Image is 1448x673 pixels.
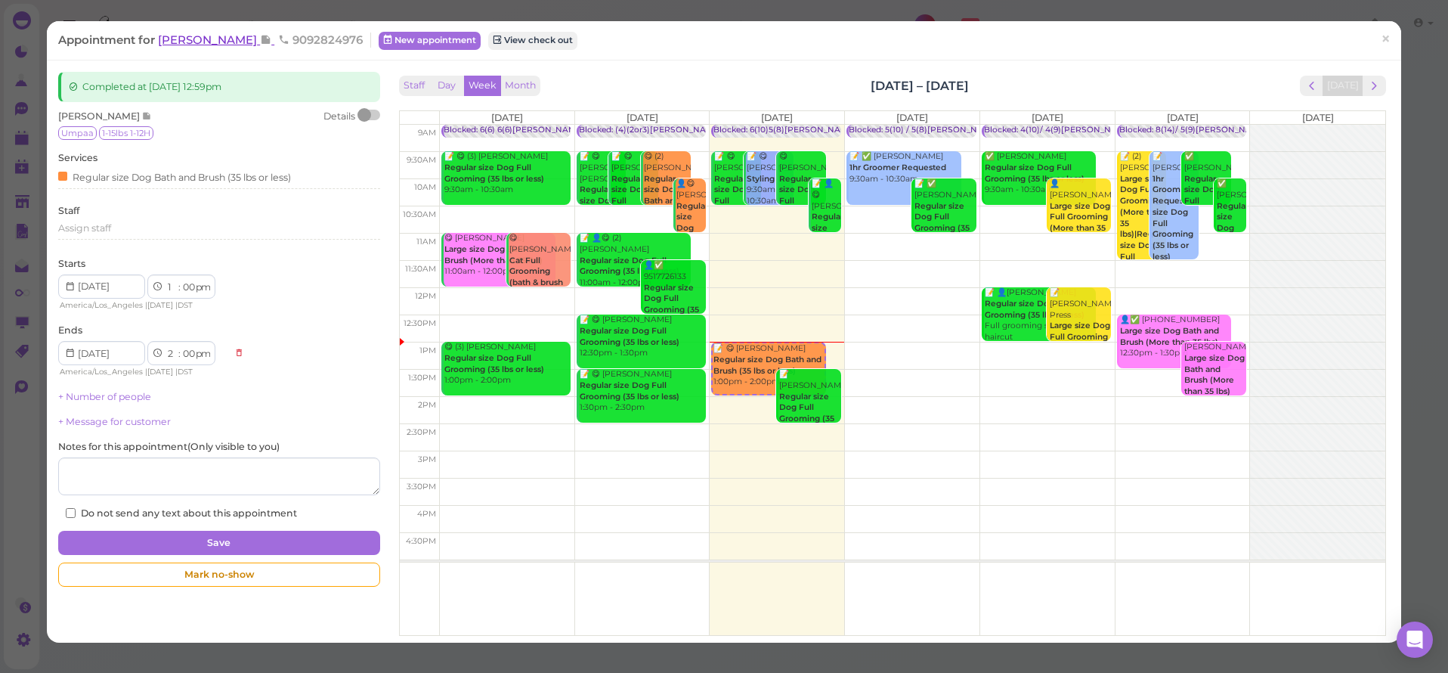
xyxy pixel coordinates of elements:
div: 📝 (2) [PERSON_NAME] 9:30am - 11:30am [1119,151,1167,318]
div: 📝 [PERSON_NAME] [PERSON_NAME] 9:30am - 11:30am [1152,151,1199,296]
a: × [1372,22,1400,57]
span: 4:30pm [406,536,436,546]
div: 📝 👤😋 (2) [PERSON_NAME] 11:00am - 12:00pm [579,233,691,288]
b: Regular size Dog Full Grooming (35 lbs or less) [580,380,679,402]
b: 1hr Groomer Requested [849,163,946,172]
button: next [1363,76,1386,96]
span: [DATE] [761,112,793,123]
span: 1:30pm [408,373,436,383]
b: Regular size Dog Full Grooming (35 lbs or less) [444,163,544,184]
b: Regular size Dog Full Grooming (35 lbs or less) [779,392,834,435]
input: Do not send any text about this appointment [66,508,76,518]
button: Month [500,76,540,96]
span: [DATE] [896,112,928,123]
b: Large size Dog Full Grooming (More than 35 lbs)|Regular size Dog Full Grooming (35 lbs or less) [1120,174,1168,295]
div: 📝 ✅ [PERSON_NAME] 10:00am - 11:00am [914,178,976,268]
b: Regular size Dog Full Grooming (35 lbs or less) [580,185,620,250]
span: 10:30am [403,209,436,219]
div: 📝 😋 (3) [PERSON_NAME] 9:30am - 10:30am [444,151,571,196]
div: Blocked: 6(10)5(8)[PERSON_NAME],[PERSON_NAME] • appointment [713,125,989,136]
label: Services [58,151,97,165]
b: Regular size Dog Full Grooming (35 lbs or less) [714,174,755,239]
div: 📝 😋 [PERSON_NAME] 1:30pm - 2:30pm [579,369,706,414]
div: Open Intercom Messenger [1397,622,1433,658]
label: Do not send any text about this appointment [66,507,297,520]
div: 📝 👤😋 [PERSON_NAME] db / upland store 10:00am - 11:00am [811,178,841,368]
div: 😋 [PERSON_NAME] 9:30am - 10:30am [778,151,826,262]
span: 10am [414,182,436,192]
div: Regular size Dog Bath and Brush (35 lbs or less) [58,169,291,185]
div: Mark no-show [58,563,379,587]
span: × [1381,29,1391,50]
span: [DATE] [491,112,523,123]
a: New appointment [379,32,481,50]
div: Blocked: (4)(2or3)[PERSON_NAME],[PERSON_NAME] • appointment [579,125,854,136]
a: View check out [488,32,577,50]
span: America/Los_Angeles [60,367,143,377]
b: Large size Dog Full Grooming (More than 35 lbs) [1050,321,1110,364]
b: Regular size Dog Full Grooming (35 lbs or less) [985,299,1084,320]
span: DST [178,300,193,310]
div: ✅ [PERSON_NAME] 9:30am - 10:30am [984,151,1096,196]
span: 4pm [417,509,436,519]
b: Regular size Dog Full Grooming (35 lbs or less) [985,163,1084,184]
div: | | [58,299,227,312]
span: Umpaa [58,126,97,140]
label: Notes for this appointment ( Only visible to you ) [58,440,280,454]
span: DST [178,367,193,377]
div: | | [58,365,227,379]
span: [DATE] [147,367,173,377]
span: 12pm [415,291,436,301]
b: Regular size Dog Full Grooming (35 lbs or less) [1217,201,1258,289]
div: Completed at [DATE] 12:59pm [58,72,379,102]
div: 📝 [PERSON_NAME] 1:30pm - 2:30pm [778,369,841,458]
b: Cat Full Grooming (bath & brush plus haircut) [509,256,563,299]
div: 📝 😋 [PERSON_NAME] [PERSON_NAME] 9:30am - 10:30am [579,151,627,274]
div: 😋 [PERSON_NAME] 11:00am - 12:00pm [509,233,571,322]
div: 📝 😋 [PERSON_NAME] 12:30pm - 1:30pm [579,315,706,359]
button: Save [58,531,379,555]
span: America/Los_Angeles [60,300,143,310]
span: 1-15lbs 1-12H [99,126,153,140]
b: Regular size Dog Full Grooming (35 lbs or less) [779,174,820,239]
button: [DATE] [1323,76,1363,96]
span: Assign staff [58,222,111,234]
b: Regular size Dog Full Grooming (35 lbs or less) [812,212,852,299]
div: Appointment for [58,33,371,48]
b: Regular size Dog Full Grooming (35 lbs or less) [914,201,970,244]
div: 👤✅ [PHONE_NUMBER] 12:30pm - 1:30pm [1119,315,1231,359]
b: Regular size Dog Full Grooming (35 lbs or less) [444,353,544,374]
div: Details [323,110,355,123]
b: Large size Dog Full Grooming (More than 35 lbs) [1050,201,1110,244]
div: 😋 (3) [PERSON_NAME] 1:00pm - 2:00pm [444,342,571,386]
span: Note [142,110,152,122]
b: Regular size Dog Full Grooming (35 lbs or less) [644,283,699,326]
span: 3:30pm [407,482,436,492]
b: Regular size Dog Full Grooming (35 lbs or less) [611,174,652,239]
span: 11am [416,237,436,247]
span: [DATE] [1032,112,1063,123]
div: ✅ [PERSON_NAME] 10:00am - 11:00am [1216,178,1246,323]
div: 📝 😋 [PERSON_NAME] 9:30am - 10:30am [746,151,794,206]
div: 👤😋 [PERSON_NAME] 10:00am - 11:00am [676,178,706,334]
span: 12:30pm [404,318,436,328]
div: Blocked: 6(6) 6(6)[PERSON_NAME] • appointment [444,125,643,136]
span: 11:30am [405,264,436,274]
button: Week [464,76,501,96]
div: 😋 [PERSON_NAME] 11:00am - 12:00pm [444,233,555,278]
span: 9:30am [407,155,436,165]
a: + Number of people [58,391,151,402]
b: Regular size Dog Full Grooming (35 lbs or less) [1184,174,1225,239]
b: Regular size Dog Bath and Brush (35 lbs or less) [713,355,821,376]
div: 📝 😋 [PERSON_NAME] 1:00pm - 2:00pm [713,343,824,388]
div: Blocked: 5(10) / 5(8)[PERSON_NAME],[PERSON_NAME] • appointment [849,125,1131,136]
span: Note [260,33,274,47]
button: Day [429,76,465,96]
span: [PERSON_NAME] [58,110,142,122]
div: ✅ [PERSON_NAME] 9:30am - 10:30am [1183,151,1231,262]
span: [PERSON_NAME] [158,33,260,47]
span: 3pm [418,454,436,464]
span: [DATE] [1302,112,1334,123]
span: 2pm [418,400,436,410]
span: 2:30pm [407,427,436,437]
